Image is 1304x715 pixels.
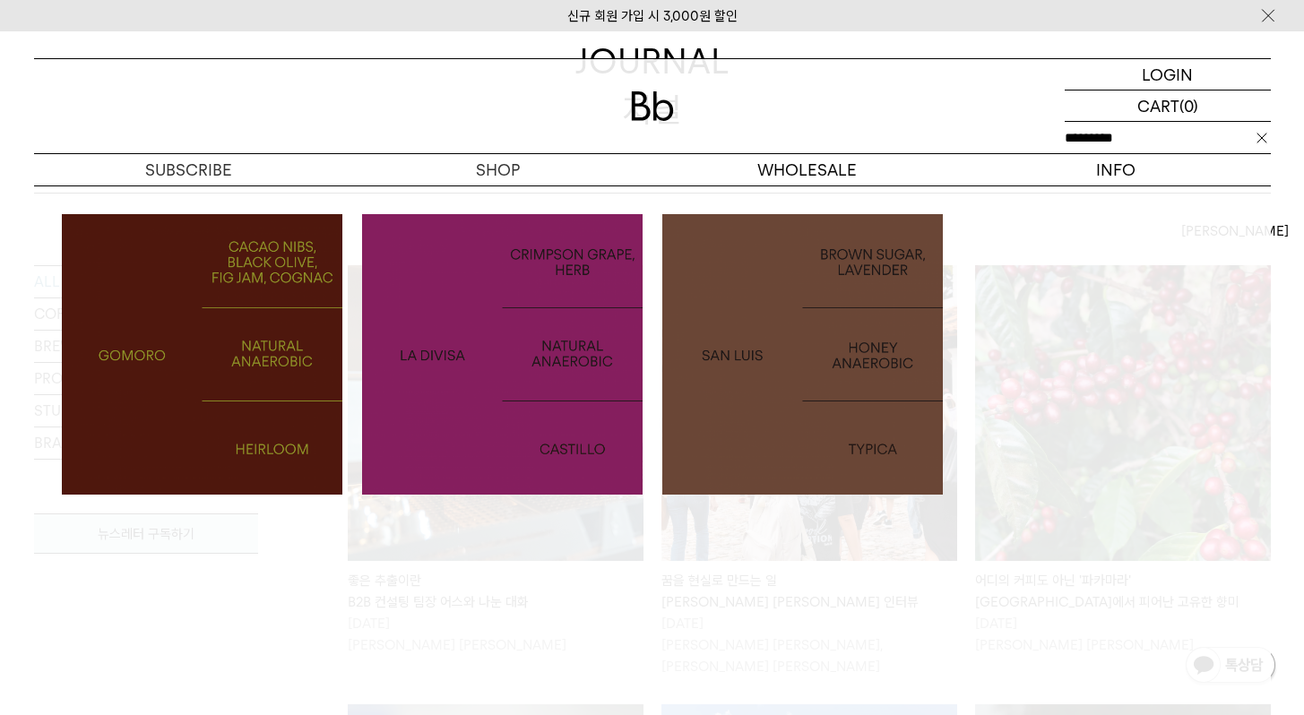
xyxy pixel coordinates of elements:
img: 콜롬비아 산 루이스 무산소 허니COLOMBIA SNA LUIS ANAEROBIC HONEY [662,214,943,495]
img: 로고 [631,91,674,121]
a: SHOP [343,154,652,185]
img: 에티오피아 고모로 101 무산소 내추럴ETHIOPIA GOMORO 101 ANAEROBIC [62,214,342,495]
a: SUBSCRIBE [34,154,343,185]
p: WHOLESALE [652,154,962,185]
img: 콜롬비아 라 디비사 무산소 내추럴COLOMBIA LA DIVISA CASTILLO ANAEROBIC NATURAL [362,214,643,495]
a: LOGIN [1065,59,1271,90]
a: CART (0) [1065,90,1271,122]
a: 신규 회원 가입 시 3,000원 할인 [567,8,738,24]
p: INFO [962,154,1271,185]
p: CART [1137,90,1179,121]
p: (0) [1179,90,1198,121]
p: LOGIN [1142,59,1193,90]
